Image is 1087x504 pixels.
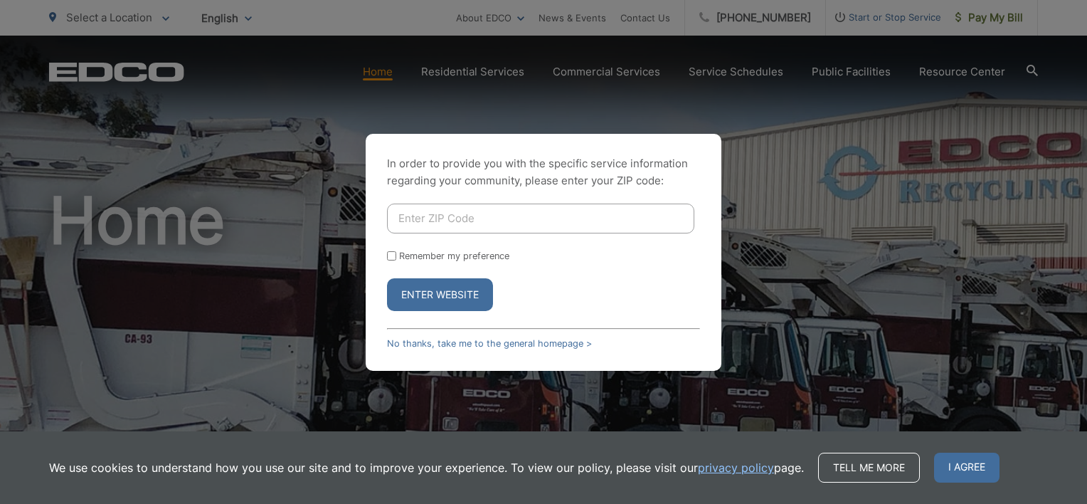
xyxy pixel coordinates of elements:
span: I agree [934,453,999,483]
label: Remember my preference [399,251,509,261]
a: Tell me more [818,453,920,483]
button: Enter Website [387,278,493,311]
input: Enter ZIP Code [387,204,694,233]
p: We use cookies to understand how you use our site and to improve your experience. To view our pol... [49,459,804,476]
a: No thanks, take me to the general homepage > [387,338,592,349]
a: privacy policy [698,459,774,476]
p: In order to provide you with the specific service information regarding your community, please en... [387,155,700,189]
